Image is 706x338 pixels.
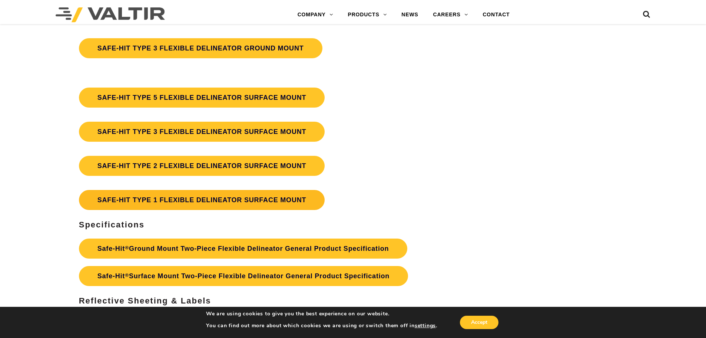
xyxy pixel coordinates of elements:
button: settings [415,322,436,329]
a: Safe-Hit®Ground Mount Two-Piece Flexible Delineator General Product Specification [79,239,408,259]
a: Safe-Hit®Surface Mount Two-Piece Flexible Delineator General Product Specification [79,266,408,286]
a: NEWS [394,7,425,22]
a: PRODUCTS [341,7,394,22]
a: COMPANY [290,7,341,22]
sup: ® [125,245,129,250]
b: Specifications [79,220,145,229]
a: SAFE-HIT TYPE 5 FLEXIBLE DELINEATOR SURFACE MOUNT [79,88,325,108]
a: SAFE-HIT TYPE 1 FLEXIBLE DELINEATOR SURFACE MOUNT [79,190,325,210]
p: We are using cookies to give you the best experience on our website. [206,311,437,317]
a: CAREERS [426,7,475,22]
a: SAFE-HIT TYPE 3 FLEXIBLE DELINEATOR GROUND MOUNT [79,38,322,58]
img: Valtir [56,7,165,22]
a: CONTACT [475,7,517,22]
button: Accept [460,316,498,329]
p: You can find out more about which cookies we are using or switch them off in . [206,322,437,329]
sup: ® [125,272,129,278]
b: Reflective Sheeting & Labels [79,296,211,305]
a: SAFE-HIT TYPE 3 FLEXIBLE DELINEATOR SURFACE MOUNT [79,122,325,142]
a: SAFE-HIT TYPE 2 FLEXIBLE DELINEATOR SURFACE MOUNT [79,156,325,176]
